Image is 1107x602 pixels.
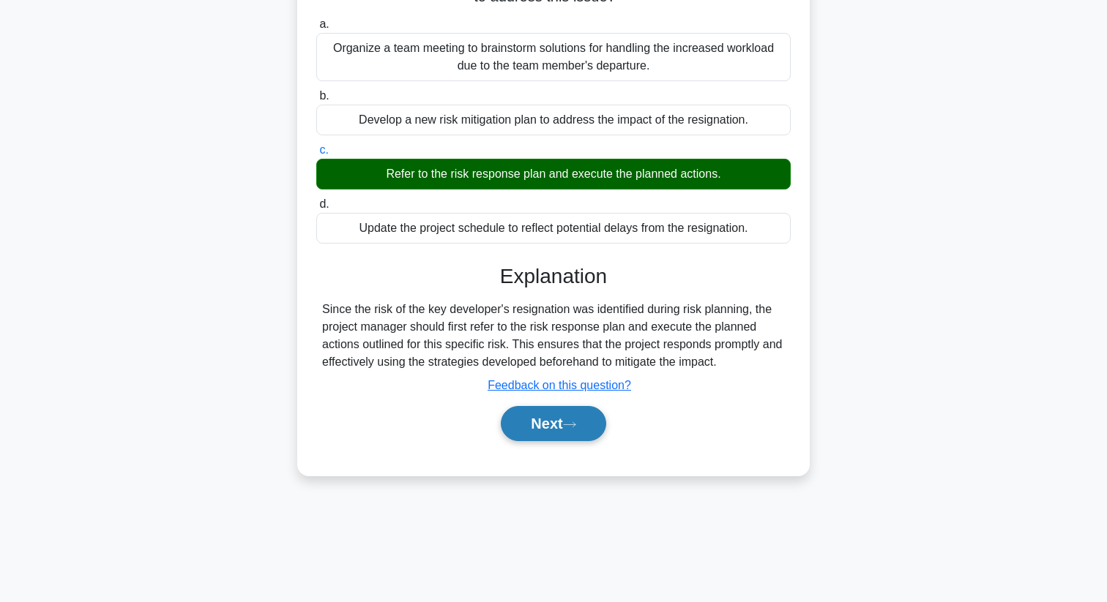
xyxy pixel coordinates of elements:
[316,33,791,81] div: Organize a team meeting to brainstorm solutions for handling the increased workload due to the te...
[501,406,605,441] button: Next
[322,301,785,371] div: Since the risk of the key developer's resignation was identified during risk planning, the projec...
[316,213,791,244] div: Update the project schedule to reflect potential delays from the resignation.
[319,89,329,102] span: b.
[488,379,631,391] a: Feedback on this question?
[319,197,329,210] span: d.
[319,143,328,156] span: c.
[319,18,329,30] span: a.
[325,264,782,289] h3: Explanation
[316,105,791,135] div: Develop a new risk mitigation plan to address the impact of the resignation.
[316,159,791,189] div: Refer to the risk response plan and execute the planned actions.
